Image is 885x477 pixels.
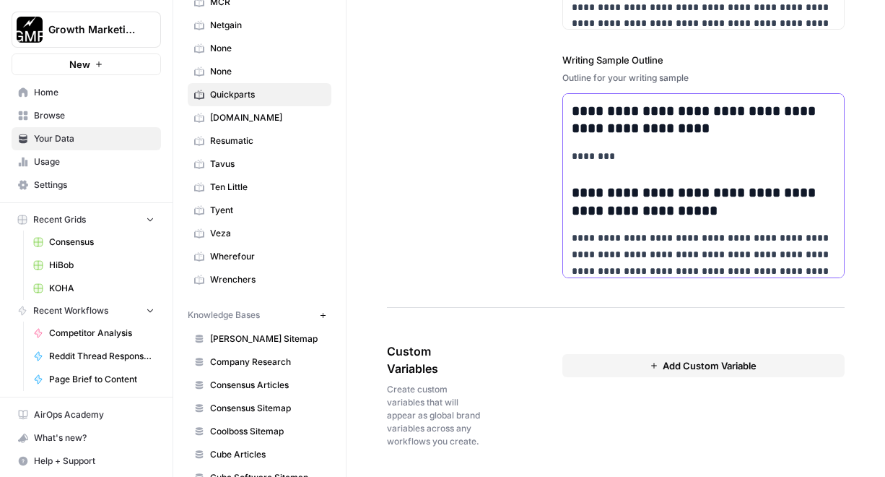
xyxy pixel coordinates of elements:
span: Knowledge Bases [188,309,260,322]
a: AirOps Academy [12,403,161,426]
span: Page Brief to Content [49,373,154,386]
a: Settings [12,173,161,197]
span: Settings [34,179,154,192]
span: Netgain [210,19,325,32]
a: Reddit Thread Response Generator [27,345,161,368]
span: Growth Marketing Pro [48,22,136,37]
a: Consensus Articles [188,374,331,397]
a: Wherefour [188,245,331,268]
button: Workspace: Growth Marketing Pro [12,12,161,48]
span: Tyent [210,204,325,217]
a: Your Data [12,127,161,150]
span: [DOMAIN_NAME] [210,111,325,124]
span: Resumatic [210,134,325,147]
span: Tavus [210,158,325,171]
span: Consensus Sitemap [210,402,325,415]
a: KOHA [27,277,161,300]
span: Quickparts [210,88,325,101]
span: New [69,57,90,72]
a: Netgain [188,14,331,37]
a: Coolboss Sitemap [188,420,331,443]
a: Cube Articles [188,443,331,466]
a: Ten Little [188,176,331,199]
span: AirOps Academy [34,408,154,421]
button: What's new? [12,426,161,450]
label: Writing Sample Outline [562,53,845,67]
span: Your Data [34,132,154,145]
a: Page Brief to Content [27,368,161,391]
button: Add Custom Variable [562,354,845,377]
span: Consensus Articles [210,379,325,392]
a: HiBob [27,254,161,277]
span: Browse [34,109,154,122]
span: Recent Grids [33,213,86,226]
span: Company Research [210,356,325,369]
a: Consensus [27,231,161,254]
span: Cube Articles [210,448,325,461]
span: Usage [34,155,154,168]
a: Resumatic [188,129,331,152]
button: Recent Grids [12,209,161,231]
span: KOHA [49,282,154,295]
span: Consensus [49,236,154,249]
span: Custom Variables [387,343,481,377]
div: Outline for your writing sample [562,72,845,85]
div: What's new? [12,427,160,449]
span: Reddit Thread Response Generator [49,350,154,363]
span: HiBob [49,259,154,272]
a: Home [12,81,161,104]
span: Wherefour [210,250,325,263]
a: Wrenchers [188,268,331,291]
span: Help + Support [34,455,154,468]
span: Coolboss Sitemap [210,425,325,438]
a: [PERSON_NAME] Sitemap [188,327,331,351]
span: Veza [210,227,325,240]
a: Quickparts [188,83,331,106]
a: Veza [188,222,331,245]
a: Consensus Sitemap [188,397,331,420]
button: New [12,53,161,75]
span: Competitor Analysis [49,327,154,340]
a: Company Research [188,351,331,374]
span: [PERSON_NAME] Sitemap [210,332,325,345]
a: Tavus [188,152,331,176]
span: Create custom variables that will appear as global brand variables across any workflows you create. [387,383,481,448]
a: Usage [12,150,161,173]
span: Ten Little [210,181,325,194]
span: Home [34,86,154,99]
span: Add Custom Variable [663,358,757,373]
span: None [210,65,325,78]
a: Tyent [188,199,331,222]
a: None [188,37,331,60]
span: Wrenchers [210,273,325,286]
a: Competitor Analysis [27,322,161,345]
img: Growth Marketing Pro Logo [17,17,43,43]
button: Help + Support [12,450,161,473]
a: None [188,60,331,83]
span: None [210,42,325,55]
span: Recent Workflows [33,304,108,317]
a: [DOMAIN_NAME] [188,106,331,129]
button: Recent Workflows [12,300,161,322]
a: Browse [12,104,161,127]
